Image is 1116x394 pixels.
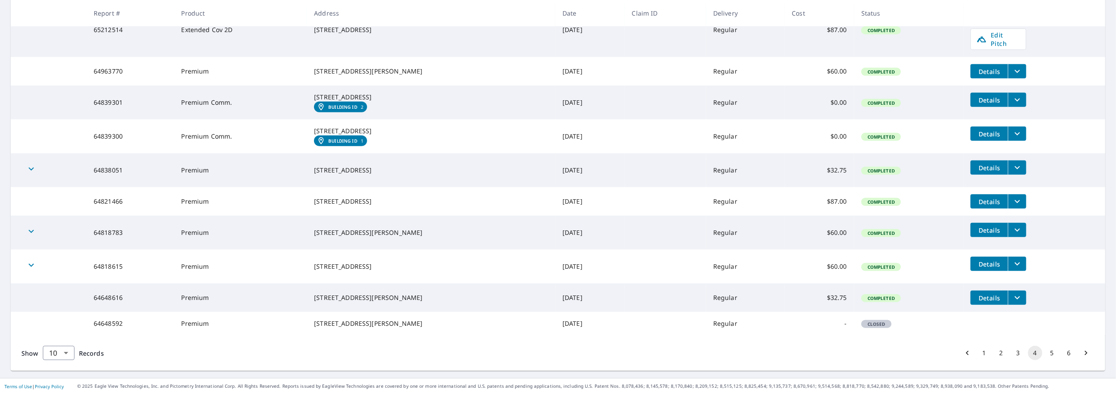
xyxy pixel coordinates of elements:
td: Premium [174,187,307,216]
td: Regular [706,283,785,312]
td: 64821466 [87,187,174,216]
button: detailsBtn-64963770 [971,64,1008,78]
button: filesDropdownBtn-64838051 [1008,160,1026,175]
td: 64838051 [87,153,174,187]
em: Building ID [328,104,357,110]
nav: pagination navigation [959,346,1095,360]
td: Premium [174,216,307,250]
div: [STREET_ADDRESS][PERSON_NAME] [314,67,548,76]
td: 64648592 [87,312,174,335]
td: Premium Comm. [174,119,307,153]
td: [DATE] [555,86,625,119]
td: [DATE] [555,216,625,250]
button: filesDropdownBtn-64963770 [1008,64,1026,78]
button: filesDropdownBtn-64648616 [1008,291,1026,305]
td: [DATE] [555,3,625,57]
div: [STREET_ADDRESS] [314,166,548,175]
td: - [785,312,854,335]
p: | [4,384,64,389]
span: Show [21,349,38,357]
td: Regular [706,57,785,86]
div: [STREET_ADDRESS][PERSON_NAME] [314,293,548,302]
button: detailsBtn-64818615 [971,257,1008,271]
td: [DATE] [555,250,625,283]
td: [DATE] [555,119,625,153]
td: Regular [706,312,785,335]
span: Completed [862,69,900,75]
span: Records [79,349,104,357]
p: © 2025 Eagle View Technologies, Inc. and Pictometry International Corp. All Rights Reserved. Repo... [77,383,1112,390]
span: Completed [862,100,900,106]
a: Privacy Policy [35,383,64,390]
button: detailsBtn-64839300 [971,127,1008,141]
td: 65212514 [87,3,174,57]
button: filesDropdownBtn-64818615 [1008,257,1026,271]
button: filesDropdownBtn-64821466 [1008,194,1026,209]
button: Go to page 1 [977,346,992,360]
td: 64839300 [87,119,174,153]
td: $32.75 [785,283,854,312]
button: detailsBtn-64838051 [971,160,1008,175]
div: [STREET_ADDRESS] [314,127,548,135]
span: Details [976,260,1003,268]
a: Building ID2 [314,102,367,112]
button: Go to page 3 [1011,346,1025,360]
span: Closed [862,321,891,327]
td: [DATE] [555,57,625,86]
td: $0.00 [785,119,854,153]
td: Premium [174,250,307,283]
td: Regular [706,119,785,153]
span: Details [976,197,1003,206]
button: detailsBtn-64839301 [971,93,1008,107]
td: $87.00 [785,3,854,57]
button: Go to previous page [960,346,975,360]
td: Regular [706,250,785,283]
a: Terms of Use [4,383,32,390]
button: page 4 [1028,346,1042,360]
td: $32.75 [785,153,854,187]
button: Go to page 5 [1045,346,1059,360]
span: Completed [862,264,900,270]
td: [DATE] [555,187,625,216]
td: $0.00 [785,86,854,119]
div: [STREET_ADDRESS] [314,25,548,34]
div: Show 10 records [43,346,74,360]
button: Go to page 2 [994,346,1009,360]
span: Details [976,67,1003,76]
td: $87.00 [785,187,854,216]
a: Edit Pitch [971,29,1026,50]
span: Edit Pitch [976,31,1021,48]
td: $60.00 [785,216,854,250]
div: 10 [43,341,74,365]
button: detailsBtn-64648616 [971,291,1008,305]
div: [STREET_ADDRESS] [314,197,548,206]
td: 64963770 [87,57,174,86]
span: Completed [862,295,900,301]
button: detailsBtn-64821466 [971,194,1008,209]
span: Completed [862,168,900,174]
td: Regular [706,153,785,187]
span: Details [976,164,1003,172]
div: [STREET_ADDRESS] [314,93,548,102]
td: 64818615 [87,250,174,283]
td: 64648616 [87,283,174,312]
div: [STREET_ADDRESS][PERSON_NAME] [314,319,548,328]
td: Regular [706,86,785,119]
span: Completed [862,27,900,33]
td: Premium [174,153,307,187]
td: Premium [174,57,307,86]
a: Building ID1 [314,135,367,146]
span: Completed [862,230,900,236]
td: Premium Comm. [174,86,307,119]
td: 64818783 [87,216,174,250]
td: 64839301 [87,86,174,119]
span: Completed [862,199,900,205]
span: Details [976,96,1003,104]
td: $60.00 [785,250,854,283]
span: Details [976,226,1003,234]
div: [STREET_ADDRESS][PERSON_NAME] [314,228,548,237]
td: Extended Cov 2D [174,3,307,57]
button: filesDropdownBtn-64818783 [1008,223,1026,237]
button: filesDropdownBtn-64839301 [1008,93,1026,107]
span: Details [976,294,1003,302]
